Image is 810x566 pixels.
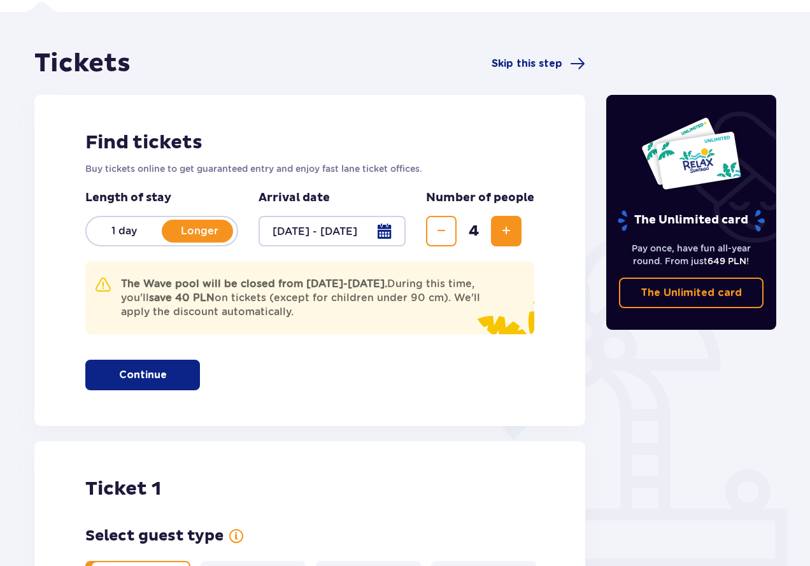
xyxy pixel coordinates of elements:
a: The Unlimited card [619,278,764,308]
strong: save 40 PLN [149,292,215,304]
strong: The Wave pool will be closed from [DATE]-[DATE]. [121,278,387,290]
p: Pay once, have fun all-year round. From just ! [619,242,764,267]
h2: Find tickets [85,131,534,155]
h2: Ticket 1 [85,477,161,501]
p: The Unlimited card [641,286,742,300]
span: 649 PLN [707,256,746,266]
p: The Unlimited card [616,209,766,232]
a: Skip this step [492,56,585,71]
p: Continue [119,368,167,382]
p: 1 day [87,224,162,238]
p: Longer [162,224,237,238]
img: Two entry cards to Suntago with the word 'UNLIMITED RELAX', featuring a white background with tro... [641,117,742,190]
p: Number of people [426,190,534,206]
button: Decrease [426,216,457,246]
h1: Tickets [34,48,131,80]
p: Arrival date [259,190,330,206]
p: Buy tickets online to get guaranteed entry and enjoy fast lane ticket offices. [85,162,534,175]
button: Increase [491,216,522,246]
h3: Select guest type [85,527,224,546]
p: Length of stay [85,190,238,206]
span: Skip this step [492,57,562,71]
p: During this time, you'll on tickets (except for children under 90 cm). We'll apply the discount a... [121,277,494,319]
span: 4 [459,222,488,241]
button: Continue [85,360,200,390]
